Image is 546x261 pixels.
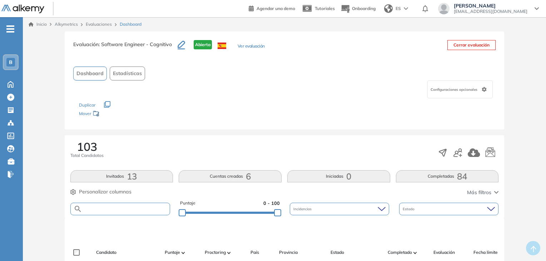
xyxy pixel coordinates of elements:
[433,249,455,256] span: Evaluación
[341,1,376,16] button: Onboarding
[79,108,150,121] div: Mover
[331,249,344,256] span: Estado
[250,249,259,256] span: País
[396,170,499,182] button: Completadas84
[352,6,376,11] span: Onboarding
[427,80,493,98] div: Configuraciones opcionales
[473,249,498,256] span: Fecha límite
[399,203,498,215] div: Estado
[447,40,496,50] button: Cerrar evaluación
[29,21,47,28] a: Inicio
[76,70,104,77] span: Dashboard
[384,4,393,13] img: world
[279,249,298,256] span: Provincia
[205,249,226,256] span: Proctoring
[9,59,13,65] span: B
[1,5,44,14] img: Logo
[113,70,142,77] span: Estadísticas
[403,206,416,212] span: Estado
[179,170,282,182] button: Cuentas creadas6
[77,141,97,152] span: 103
[227,252,231,254] img: [missing "en.ARROW_ALT" translation]
[73,40,178,55] h3: Evaluación
[70,188,131,196] button: Personalizar columnas
[86,21,112,27] a: Evaluaciones
[120,21,142,28] span: Dashboard
[249,4,295,12] a: Agendar una demo
[110,67,145,80] button: Estadísticas
[510,227,546,261] div: Widget de chat
[70,152,104,159] span: Total Candidatos
[70,170,173,182] button: Invitados13
[79,188,131,196] span: Personalizar columnas
[404,7,408,10] img: arrow
[454,9,527,14] span: [EMAIL_ADDRESS][DOMAIN_NAME]
[315,6,335,11] span: Tutoriales
[290,203,389,215] div: Incidencias
[73,67,107,80] button: Dashboard
[454,3,527,9] span: [PERSON_NAME]
[467,189,491,196] span: Más filtros
[99,41,172,48] span: : Software Engineer - Cognitivo
[238,43,265,50] button: Ver evaluación
[467,189,498,196] button: Más filtros
[263,200,280,207] span: 0 - 100
[182,252,185,254] img: [missing "en.ARROW_ALT" translation]
[96,249,116,256] span: Candidato
[287,170,390,182] button: Iniciadas0
[79,102,95,108] span: Duplicar
[396,5,401,12] span: ES
[74,205,82,213] img: SEARCH_ALT
[180,200,195,207] span: Puntaje
[431,87,479,92] span: Configuraciones opcionales
[6,28,14,30] i: -
[413,252,417,254] img: [missing "en.ARROW_ALT" translation]
[510,227,546,261] iframe: Chat Widget
[194,40,212,49] span: Abierta
[55,21,78,27] span: Alkymetrics
[293,206,313,212] span: Incidencias
[257,6,295,11] span: Agendar una demo
[388,249,412,256] span: Completado
[218,43,226,49] img: ESP
[165,249,180,256] span: Puntaje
